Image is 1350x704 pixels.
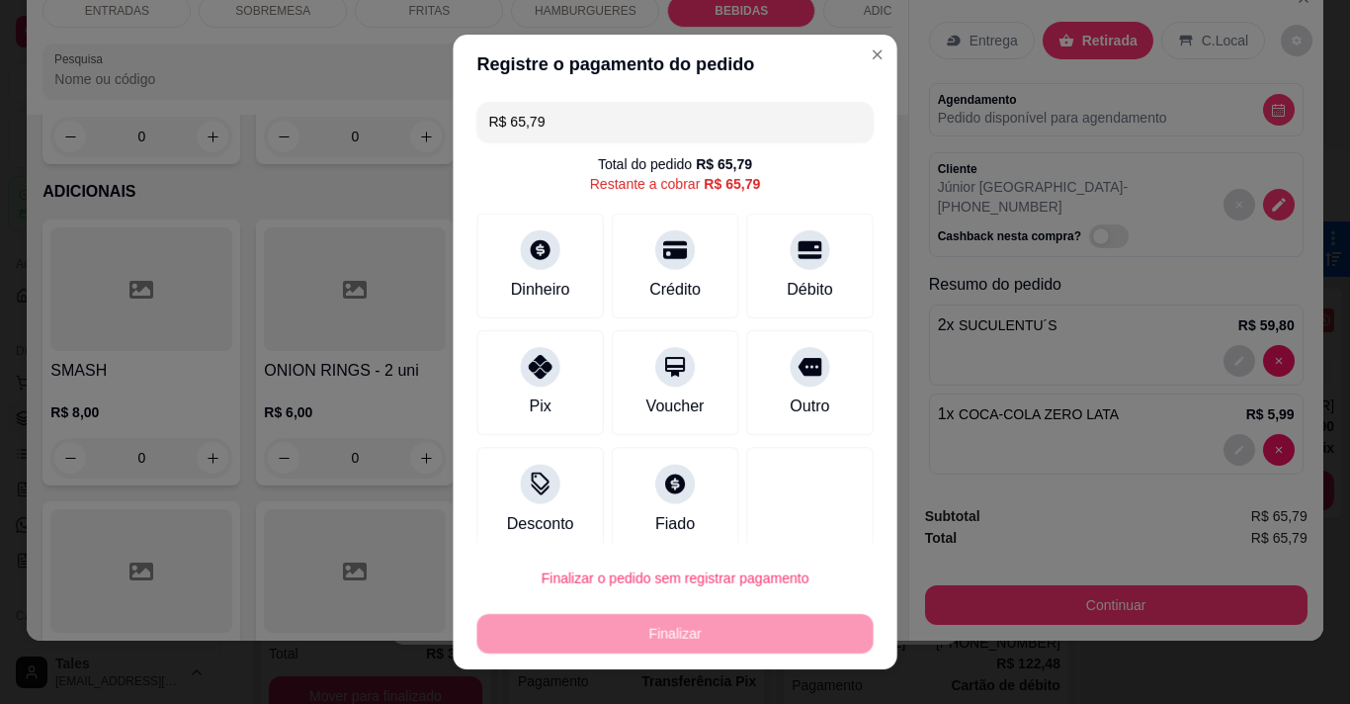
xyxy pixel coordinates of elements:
div: Total do pedido [598,153,752,173]
div: Dinheiro [511,277,570,301]
div: Pix [529,395,550,418]
button: Close [862,39,893,70]
div: Voucher [646,395,705,418]
div: Débito [787,277,832,301]
div: R$ 65,79 [696,153,752,173]
input: Ex.: hambúrguer de cordeiro [488,102,861,141]
header: Registre o pagamento do pedido [453,35,896,94]
div: Outro [790,395,829,418]
div: R$ 65,79 [704,173,760,193]
div: Restante a cobrar [590,173,761,193]
button: Finalizar o pedido sem registrar pagamento [476,559,873,598]
div: Fiado [655,511,695,535]
div: Crédito [649,277,701,301]
div: Desconto [507,511,574,535]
